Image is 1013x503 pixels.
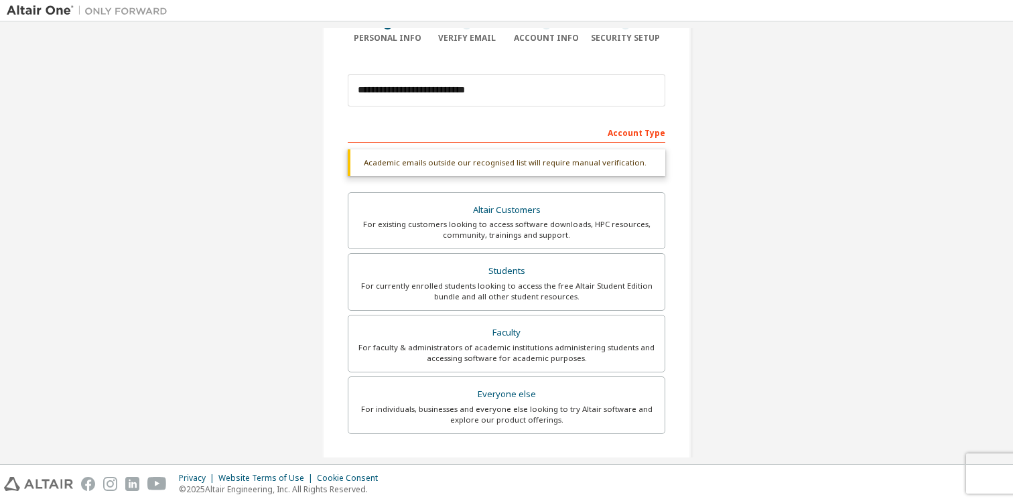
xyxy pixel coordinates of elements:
[348,121,665,143] div: Account Type
[356,201,657,220] div: Altair Customers
[356,281,657,302] div: For currently enrolled students looking to access the free Altair Student Edition bundle and all ...
[356,385,657,404] div: Everyone else
[218,473,317,484] div: Website Terms of Use
[356,262,657,281] div: Students
[348,33,427,44] div: Personal Info
[81,477,95,491] img: facebook.svg
[348,454,665,476] div: Your Profile
[4,477,73,491] img: altair_logo.svg
[586,33,666,44] div: Security Setup
[125,477,139,491] img: linkedin.svg
[356,404,657,425] div: For individuals, businesses and everyone else looking to try Altair software and explore our prod...
[356,219,657,240] div: For existing customers looking to access software downloads, HPC resources, community, trainings ...
[506,33,586,44] div: Account Info
[179,484,386,495] p: © 2025 Altair Engineering, Inc. All Rights Reserved.
[317,473,386,484] div: Cookie Consent
[427,33,507,44] div: Verify Email
[356,324,657,342] div: Faculty
[179,473,218,484] div: Privacy
[147,477,167,491] img: youtube.svg
[7,4,174,17] img: Altair One
[103,477,117,491] img: instagram.svg
[356,342,657,364] div: For faculty & administrators of academic institutions administering students and accessing softwa...
[348,149,665,176] div: Academic emails outside our recognised list will require manual verification.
